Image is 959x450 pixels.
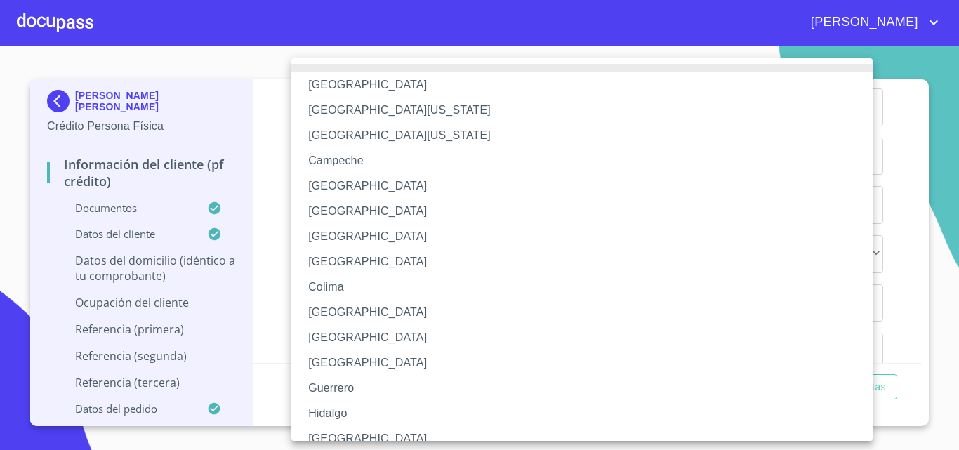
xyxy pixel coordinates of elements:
li: [GEOGRAPHIC_DATA] [291,350,883,376]
li: [GEOGRAPHIC_DATA] [291,72,883,98]
li: [GEOGRAPHIC_DATA] [291,325,883,350]
li: [GEOGRAPHIC_DATA][US_STATE] [291,123,883,148]
li: [GEOGRAPHIC_DATA] [291,249,883,274]
li: [GEOGRAPHIC_DATA] [291,199,883,224]
li: [GEOGRAPHIC_DATA] [291,224,883,249]
li: [GEOGRAPHIC_DATA][US_STATE] [291,98,883,123]
li: Colima [291,274,883,300]
li: Hidalgo [291,401,883,426]
li: Campeche [291,148,883,173]
li: [GEOGRAPHIC_DATA] [291,173,883,199]
li: [GEOGRAPHIC_DATA] [291,300,883,325]
li: Guerrero [291,376,883,401]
